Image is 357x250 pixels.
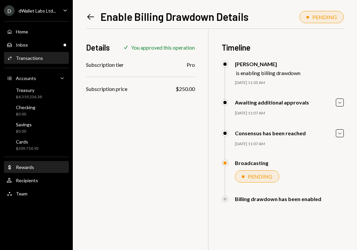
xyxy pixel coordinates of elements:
a: Cards$209,710.92 [4,137,69,153]
div: Accounts [16,75,36,81]
div: Rewards [16,164,34,170]
div: Treasury [16,87,42,93]
div: Subscription tier [86,61,124,69]
h3: Details [86,42,110,53]
div: Recipients [16,178,38,183]
div: Pro [187,61,195,69]
div: $0.00 [16,129,32,134]
div: D [4,5,15,16]
div: [DATE] 11:05 AM [235,80,344,86]
div: is enabling billing drawdown [236,70,300,76]
a: Accounts [4,72,69,84]
div: Broadcasting [235,160,268,166]
a: Inbox [4,39,69,51]
h3: Timeline [222,42,344,53]
a: Checking$0.00 [4,103,69,118]
div: [DATE] 11:07 AM [235,141,344,147]
a: Treasury$4,319,236.38 [4,85,69,101]
div: Cards [16,139,39,145]
a: Recipients [4,174,69,186]
div: Savings [16,122,32,127]
a: Team [4,187,69,199]
div: Inbox [16,42,28,48]
a: Transactions [4,52,69,64]
div: $0.00 [16,111,35,117]
div: Team [16,191,27,196]
div: Billing drawdown has been enabled [235,196,321,202]
div: PENDING [312,14,337,20]
div: You approved this operation [131,44,195,51]
a: Rewards [4,161,69,173]
h1: Enable Billing Drawdown Details [101,10,248,23]
div: Consensus has been reached [235,130,306,136]
div: Home [16,29,28,34]
div: $209,710.92 [16,146,39,151]
div: $4,319,236.38 [16,94,42,100]
div: PENDING [248,173,272,180]
div: Transactions [16,55,43,61]
div: [DATE] 11:07 AM [235,110,344,116]
div: [PERSON_NAME] [235,61,300,67]
div: Awaiting additional approvals [235,99,309,105]
a: Home [4,25,69,37]
a: Savings$0.00 [4,120,69,136]
div: $250.00 [176,85,195,93]
div: Subscription price [86,85,127,93]
div: Checking [16,104,35,110]
div: dWallet Labs Ltd... [19,8,56,14]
